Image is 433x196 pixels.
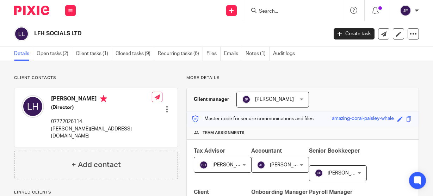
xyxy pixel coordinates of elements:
input: Search [258,8,322,15]
img: svg%3E [315,169,323,177]
h3: Client manager [194,96,229,103]
span: Payroll Manager [309,189,353,195]
h4: + Add contact [72,159,121,170]
a: Files [206,47,221,61]
a: Details [14,47,33,61]
p: Client contacts [14,75,178,81]
img: svg%3E [400,5,411,16]
i: Primary [100,95,107,102]
p: 07772026114 [51,118,152,125]
p: Linked clients [14,190,178,195]
a: Emails [224,47,242,61]
a: Audit logs [273,47,298,61]
span: Onboarding Manager [251,189,308,195]
h5: (Director) [51,104,152,111]
img: svg%3E [21,95,44,118]
a: Notes (1) [246,47,270,61]
span: [PERSON_NAME] [212,163,251,167]
h4: [PERSON_NAME] [51,95,152,104]
p: Master code for secure communications and files [192,115,314,122]
span: Senior Bookkeeper [309,148,360,154]
span: Tax Advisor [194,148,225,154]
img: svg%3E [257,161,265,169]
h2: LFH SOCIALS LTD [34,30,265,37]
span: [PERSON_NAME] [328,171,366,176]
a: Recurring tasks (6) [158,47,203,61]
a: Closed tasks (9) [116,47,154,61]
img: svg%3E [242,95,250,104]
a: Open tasks (2) [37,47,72,61]
img: Pixie [14,6,49,15]
span: Team assignments [203,130,245,136]
p: [PERSON_NAME][EMAIL_ADDRESS][DOMAIN_NAME] [51,125,152,140]
img: svg%3E [199,161,208,169]
span: [PERSON_NAME] [270,163,309,167]
span: Accountant [251,148,282,154]
p: More details [186,75,419,81]
div: amazing-coral-paisley-whale [332,115,394,123]
a: Client tasks (1) [76,47,112,61]
img: svg%3E [14,26,29,41]
span: [PERSON_NAME] [255,97,294,102]
a: Create task [334,28,375,39]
